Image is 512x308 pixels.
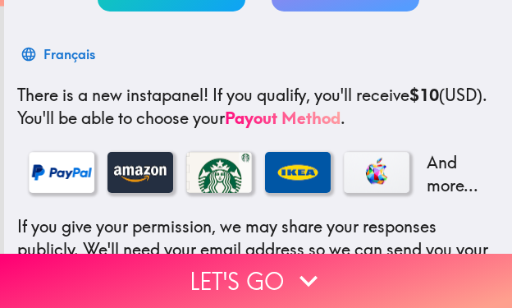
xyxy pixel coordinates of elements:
button: Français [17,38,102,71]
div: Français [43,43,95,66]
p: If you qualify, you'll receive (USD) . You'll be able to choose your . [17,84,499,130]
span: There is a new instapanel! [17,85,208,105]
p: If you give your permission, we may share your responses publicly. We'll need your email address ... [17,215,499,284]
p: And more... [423,151,488,197]
a: Payout Method [225,108,341,128]
b: $10 [409,85,439,105]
